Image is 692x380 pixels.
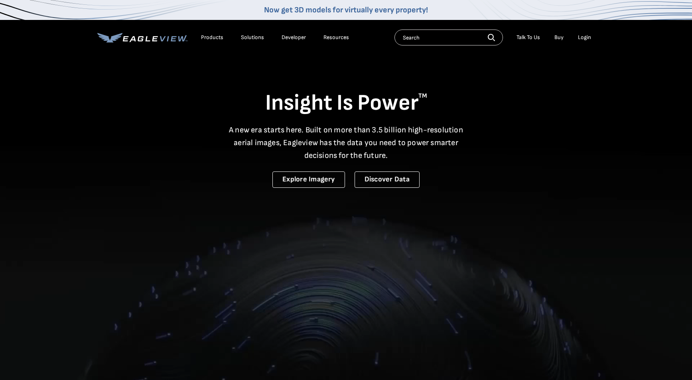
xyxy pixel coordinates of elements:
[418,92,427,100] sup: TM
[517,34,540,41] div: Talk To Us
[323,34,349,41] div: Resources
[97,89,595,117] h1: Insight Is Power
[264,5,428,15] a: Now get 3D models for virtually every property!
[201,34,223,41] div: Products
[282,34,306,41] a: Developer
[394,30,503,45] input: Search
[272,171,345,188] a: Explore Imagery
[578,34,591,41] div: Login
[554,34,564,41] a: Buy
[224,124,468,162] p: A new era starts here. Built on more than 3.5 billion high-resolution aerial images, Eagleview ha...
[241,34,264,41] div: Solutions
[355,171,420,188] a: Discover Data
